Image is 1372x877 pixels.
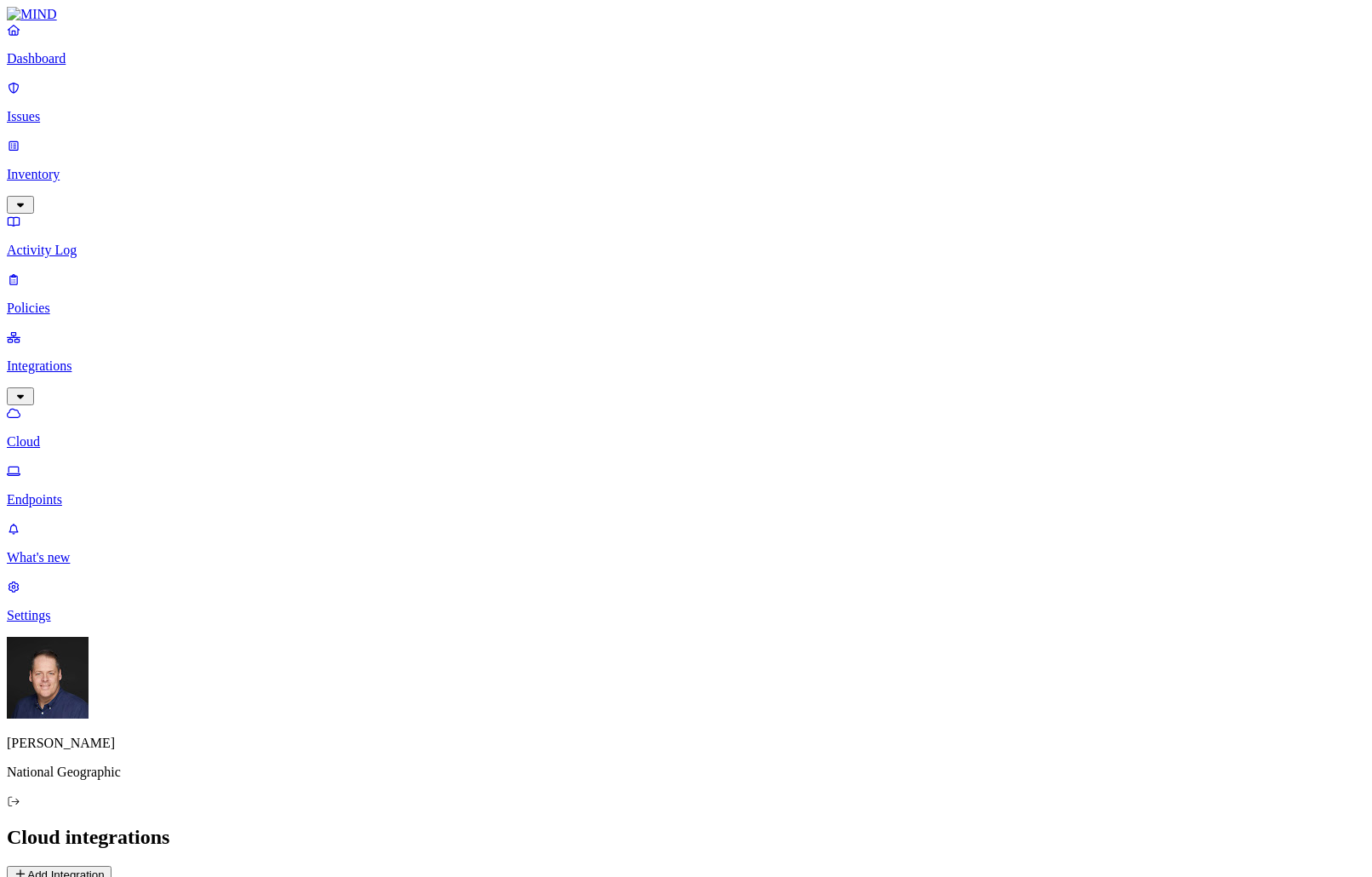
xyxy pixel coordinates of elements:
[7,550,1365,565] p: What's new
[7,358,1365,374] p: Integrations
[7,80,1365,124] a: Issues
[7,272,1365,316] a: Policies
[7,243,1365,258] p: Activity Log
[7,637,89,719] img: Mark DeCarlo
[7,51,1365,66] p: Dashboard
[7,434,1365,450] p: Cloud
[7,463,1365,507] a: Endpoints
[7,167,1365,182] p: Inventory
[7,826,1365,849] h2: Cloud integrations
[7,736,1365,751] p: [PERSON_NAME]
[7,214,1365,258] a: Activity Log
[7,7,57,22] img: MIND
[7,492,1365,507] p: Endpoints
[7,109,1365,124] p: Issues
[7,608,1365,623] p: Settings
[7,765,1365,780] p: National Geographic
[7,22,1365,66] a: Dashboard
[7,301,1365,316] p: Policies
[7,330,1365,403] a: Integrations
[7,7,1365,22] a: MIND
[7,521,1365,565] a: What's new
[7,138,1365,211] a: Inventory
[7,579,1365,623] a: Settings
[7,405,1365,450] a: Cloud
